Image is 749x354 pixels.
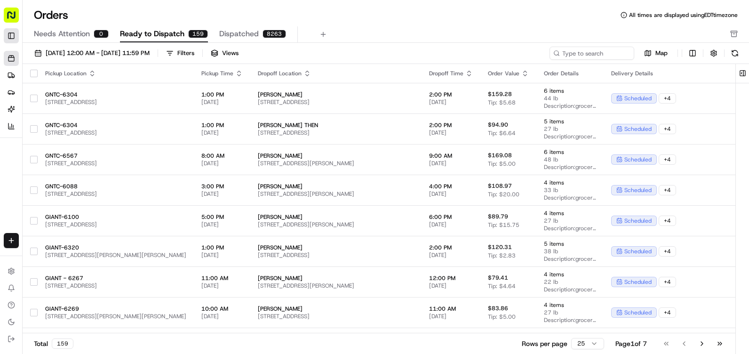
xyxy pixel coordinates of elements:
[45,313,186,320] span: [STREET_ADDRESS][PERSON_NAME][PERSON_NAME]
[429,70,473,77] div: Dropoff Time
[659,216,676,226] div: + 4
[488,99,516,106] span: Tip: $5.68
[544,163,596,171] span: Description: grocery bags
[45,183,186,190] span: GNTC-6088
[429,160,473,167] span: [DATE]
[488,70,529,77] div: Order Value
[488,243,512,251] span: $120.31
[429,274,473,282] span: 12:00 PM
[24,61,155,71] input: Clear
[258,190,414,198] span: [STREET_ADDRESS][PERSON_NAME]
[488,274,508,282] span: $79.41
[624,248,652,255] span: scheduled
[544,95,596,102] span: 44 lb
[201,121,243,129] span: 1:00 PM
[80,137,87,145] div: 💻
[488,252,516,259] span: Tip: $2.83
[76,133,155,150] a: 💻API Documentation
[659,154,676,165] div: + 4
[728,47,741,60] button: Refresh
[46,49,150,57] span: [DATE] 12:00 AM - [DATE] 11:59 PM
[544,102,596,110] span: Description: grocery bags
[624,186,652,194] span: scheduled
[94,160,114,167] span: Pylon
[32,90,154,99] div: Start new chat
[624,95,652,102] span: scheduled
[488,221,519,229] span: Tip: $15.75
[544,70,596,77] div: Order Details
[9,38,171,53] p: Welcome 👋
[45,160,186,167] span: [STREET_ADDRESS]
[544,271,596,278] span: 4 items
[488,152,512,159] span: $169.08
[544,301,596,309] span: 4 items
[45,213,186,221] span: GIANT-6100
[544,209,596,217] span: 4 items
[45,152,186,160] span: GNTC-6567
[177,49,194,57] div: Filters
[52,338,73,349] div: 159
[45,121,186,129] span: GNTC-6304
[201,251,243,259] span: [DATE]
[429,98,473,106] span: [DATE]
[655,49,668,57] span: Map
[258,282,414,290] span: [STREET_ADDRESS][PERSON_NAME]
[201,91,243,98] span: 1:00 PM
[429,244,473,251] span: 2:00 PM
[429,190,473,198] span: [DATE]
[544,118,596,125] span: 5 items
[9,90,26,107] img: 1736555255976-a54dd68f-1ca7-489b-9aae-adbdc363a1c4
[544,125,596,133] span: 27 lb
[488,282,516,290] span: Tip: $4.64
[160,93,171,104] button: Start new chat
[9,137,17,145] div: 📗
[201,213,243,221] span: 5:00 PM
[201,129,243,137] span: [DATE]
[258,305,414,313] span: [PERSON_NAME]
[488,129,516,137] span: Tip: $6.64
[488,160,516,168] span: Tip: $5.00
[624,156,652,163] span: scheduled
[659,185,676,195] div: + 4
[19,137,72,146] span: Knowledge Base
[258,152,414,160] span: [PERSON_NAME]
[201,274,243,282] span: 11:00 AM
[201,190,243,198] span: [DATE]
[201,160,243,167] span: [DATE]
[429,152,473,160] span: 9:00 AM
[258,160,414,167] span: [STREET_ADDRESS][PERSON_NAME]
[629,11,738,19] span: All times are displayed using EDT timezone
[544,179,596,186] span: 4 items
[222,49,239,57] span: Views
[550,47,634,60] input: Type to search
[638,48,674,59] button: Map
[258,121,414,129] span: [PERSON_NAME] THEN
[544,133,596,140] span: Description: grocery bags
[258,244,414,251] span: [PERSON_NAME]
[522,339,567,348] p: Rows per page
[219,28,259,40] span: Dispatched
[201,152,243,160] span: 8:00 AM
[66,159,114,167] a: Powered byPylon
[429,213,473,221] span: 6:00 PM
[488,313,516,321] span: Tip: $5.00
[544,194,596,201] span: Description: grocery bags
[201,183,243,190] span: 3:00 PM
[45,274,186,282] span: GIANT - 6267
[258,98,414,106] span: [STREET_ADDRESS]
[429,129,473,137] span: [DATE]
[258,129,414,137] span: [STREET_ADDRESS]
[488,121,508,129] span: $94.90
[34,28,90,40] span: Needs Attention
[659,277,676,287] div: + 4
[624,217,652,225] span: scheduled
[201,70,243,77] div: Pickup Time
[544,248,596,255] span: 38 lb
[258,91,414,98] span: [PERSON_NAME]
[544,186,596,194] span: 33 lb
[659,93,676,104] div: + 4
[201,282,243,290] span: [DATE]
[429,91,473,98] span: 2:00 PM
[544,148,596,156] span: 6 items
[258,251,414,259] span: [STREET_ADDRESS]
